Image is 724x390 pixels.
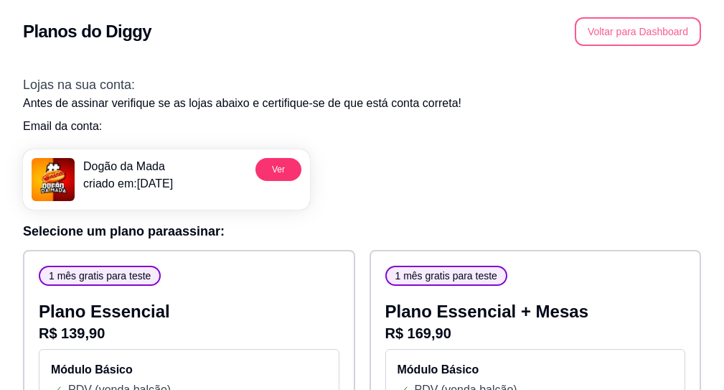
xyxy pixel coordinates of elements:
span: 1 mês gratis para teste [43,269,156,283]
button: Voltar para Dashboard [575,17,701,46]
p: Dogão da Mada [83,158,173,175]
p: R$ 169,90 [385,323,686,343]
h2: Planos do Diggy [23,20,151,43]
h4: Módulo Básico [398,361,674,379]
img: menu logo [32,158,75,201]
p: Email da conta: [23,118,701,135]
a: Voltar para Dashboard [575,25,701,37]
p: R$ 139,90 [39,323,339,343]
h3: Lojas na sua conta: [23,75,701,95]
a: menu logoDogão da Madacriado em:[DATE]Ver [23,149,310,210]
h4: Módulo Básico [51,361,327,379]
h3: Selecione um plano para assinar : [23,221,701,241]
p: Plano Essencial [39,300,339,323]
button: Ver [255,158,301,181]
p: criado em: [DATE] [83,175,173,192]
span: 1 mês gratis para teste [390,269,503,283]
p: Plano Essencial + Mesas [385,300,686,323]
p: Antes de assinar verifique se as lojas abaixo e certifique-se de que está conta correta! [23,95,701,112]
